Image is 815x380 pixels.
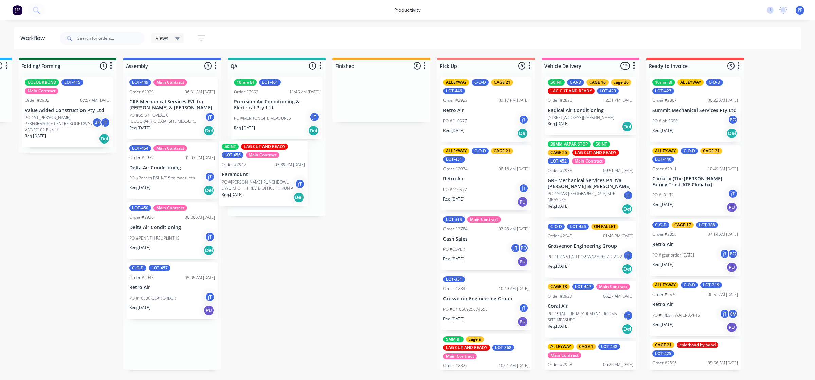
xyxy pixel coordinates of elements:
[156,35,168,42] span: Views
[798,7,802,13] span: PF
[12,5,22,15] img: Factory
[391,5,424,15] div: productivity
[20,34,48,42] div: Workflow
[77,32,145,45] input: Search for orders...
